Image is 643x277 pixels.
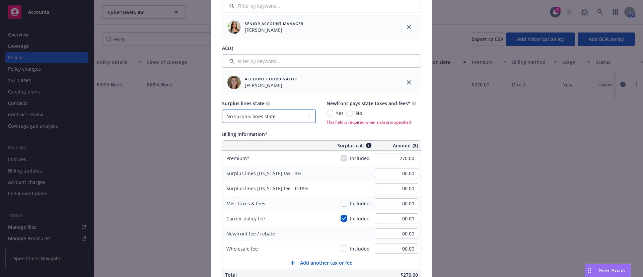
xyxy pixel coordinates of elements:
input: Filter by keyword... [222,54,421,68]
span: Included [350,215,370,222]
input: 0.00 [375,183,418,193]
input: 0.00 [375,153,418,163]
span: Surplus lines [US_STATE] fee - 0.18% [226,185,308,192]
span: Premium [226,155,249,161]
input: No [346,110,353,117]
span: No [356,110,362,117]
input: 0.00 [375,168,418,178]
span: Misc taxes & fees [226,200,265,207]
span: [PERSON_NAME] [245,26,303,33]
span: Nova Assist [599,267,625,273]
input: 0.00 [375,213,418,223]
span: Surplus lines state [222,100,265,107]
input: 0.00 [375,198,418,208]
span: Wholesale fee [226,246,258,252]
a: close [405,23,413,31]
span: Yes [336,110,344,117]
img: employee photo [227,20,241,34]
input: Yes [327,110,333,117]
span: Newfront fee / rebate [226,230,275,237]
span: AC(s) [222,45,233,51]
span: Surplus calc [337,142,365,149]
img: employee photo [227,76,241,89]
span: [PERSON_NAME] [245,82,297,89]
a: close [405,78,413,86]
span: Included [350,155,370,162]
button: Add another tax or fee [222,256,421,270]
span: Senior Account Manager [245,21,303,26]
button: Nova Assist [585,264,631,277]
span: Account Coordinator [245,76,297,82]
input: 0.00 [375,228,418,238]
span: Surplus lines [US_STATE] tax - 3% [226,170,301,177]
input: 0.00 [375,244,418,254]
span: Newfront pays state taxes and fees* [327,100,411,107]
span: Billing information* [222,131,268,137]
span: Carrier policy fee [226,215,265,222]
span: This field is required when a state is specified [327,119,416,125]
div: Drag to move [585,264,593,277]
span: Included [350,200,370,207]
span: Add another tax or fee [300,259,352,266]
span: Included [350,245,370,252]
span: Amount ($) [393,142,418,149]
